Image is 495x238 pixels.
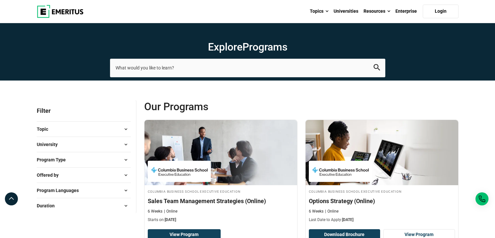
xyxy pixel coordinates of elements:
button: Topic [37,124,131,134]
button: Offered by [37,170,131,180]
h4: Options Strategy (Online) [309,197,455,205]
span: Program Type [37,156,71,163]
button: Program Languages [37,186,131,195]
p: Starts on: [148,217,294,223]
a: Finance Course by Columbia Business School Executive Education - August 14, 2025 Columbia Busines... [306,120,458,226]
span: Our Programs [144,100,301,113]
span: Topic [37,126,53,133]
button: search [374,64,380,72]
p: Last Date to Apply: [309,217,455,223]
button: Duration [37,201,131,211]
input: search-page [110,59,385,77]
h1: Explore [110,40,385,53]
span: Programs [242,41,287,53]
span: Offered by [37,171,64,179]
span: Duration [37,202,60,209]
span: Program Languages [37,187,84,194]
img: Columbia Business School Executive Education [151,164,208,179]
p: 6 Weeks [148,209,162,214]
h4: Columbia Business School Executive Education [148,188,294,194]
img: Options Strategy (Online) | Online Finance Course [306,120,458,185]
h4: Sales Team Management Strategies (Online) [148,197,294,205]
img: Sales Team Management Strategies (Online) | Online Sales and Marketing Course [144,120,297,185]
span: [DATE] [165,217,176,222]
p: Online [325,209,338,214]
span: University [37,141,63,148]
p: Filter [37,100,131,121]
span: [DATE] [342,217,353,222]
p: 6 Weeks [309,209,323,214]
img: Columbia Business School Executive Education [312,164,369,179]
h4: Columbia Business School Executive Education [309,188,455,194]
button: University [37,140,131,149]
a: Login [423,5,459,18]
a: Sales and Marketing Course by Columbia Business School Executive Education - August 14, 2025 Colu... [144,120,297,226]
p: Online [164,209,177,214]
button: Program Type [37,155,131,165]
a: search [374,66,380,72]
